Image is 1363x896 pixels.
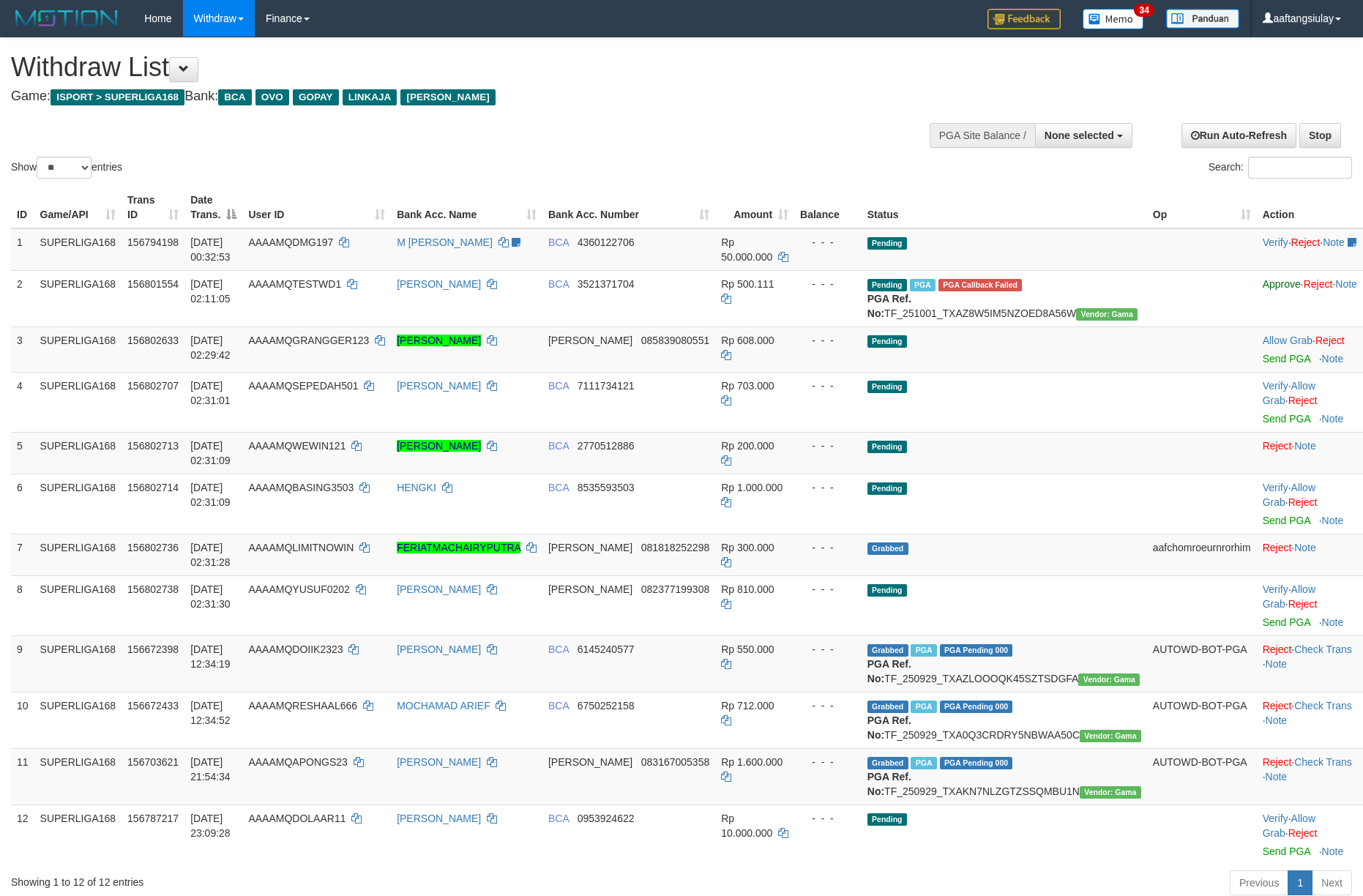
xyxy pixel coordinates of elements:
[34,187,122,228] th: Game/API: activate to sort column ascending
[548,700,569,712] span: BCA
[1257,270,1363,326] td: · ·
[1263,583,1315,610] span: ·
[548,643,569,655] span: BCA
[397,236,493,248] a: M [PERSON_NAME]
[1263,413,1310,425] a: Send PGA
[641,756,709,768] span: Copy 083167005358 to clipboard
[190,278,231,305] span: [DATE] 02:11:05
[1263,353,1310,365] a: Send PGA
[1147,187,1257,228] th: Op: activate to sort column ascending
[248,542,354,553] span: AAAAMQLIMITNOWIN
[867,644,908,657] span: Grabbed
[867,381,907,393] span: Pending
[548,380,569,392] span: BCA
[1263,236,1288,248] a: Verify
[11,575,34,635] td: 8
[1257,748,1363,804] td: · ·
[867,293,911,319] b: PGA Ref. No:
[1263,643,1292,655] a: Reject
[548,335,632,346] span: [PERSON_NAME]
[548,542,632,553] span: [PERSON_NAME]
[862,748,1147,804] td: TF_250929_TXAKN7NLZGTZSSQMBU1N
[862,635,1147,692] td: TF_250929_TXAZLOOOQK45SZTSDGFA
[1257,432,1363,474] td: ·
[127,380,179,392] span: 156802707
[1147,635,1257,692] td: AUTOWD-BOT-PGA
[34,635,122,692] td: SUPERLIGA168
[1257,187,1363,228] th: Action
[578,482,635,493] span: Copy 8535593503 to clipboard
[248,440,346,452] span: AAAAMQWEWIN121
[1315,335,1345,346] a: Reject
[190,440,231,466] span: [DATE] 02:31:09
[34,748,122,804] td: SUPERLIGA168
[721,236,772,263] span: Rp 50.000.000
[190,813,231,839] span: [DATE] 23:09:28
[248,278,341,290] span: AAAAMQTESTWD1
[248,236,333,248] span: AAAAMQDMG197
[190,380,231,406] span: [DATE] 02:31:01
[397,278,481,290] a: [PERSON_NAME]
[1263,700,1292,712] a: Reject
[397,583,481,595] a: [PERSON_NAME]
[1263,380,1315,406] span: ·
[548,236,569,248] span: BCA
[1288,870,1312,895] a: 1
[641,335,709,346] span: Copy 085839080551 to clipboard
[867,542,908,555] span: Grabbed
[11,432,34,474] td: 5
[1263,542,1292,553] a: Reject
[1257,534,1363,575] td: ·
[34,534,122,575] td: SUPERLIGA168
[242,187,391,228] th: User ID: activate to sort column ascending
[800,235,856,250] div: - - -
[11,7,122,29] img: MOTION_logo.png
[867,813,907,826] span: Pending
[1294,440,1316,452] a: Note
[218,89,251,105] span: BCA
[1257,228,1363,271] td: · ·
[1291,236,1321,248] a: Reject
[248,813,346,824] span: AAAAMQDOLAAR11
[1263,845,1310,857] a: Send PGA
[940,644,1013,657] span: PGA Pending
[1322,845,1344,857] a: Note
[1257,692,1363,748] td: · ·
[1294,700,1352,712] a: Check Trans
[862,692,1147,748] td: TF_250929_TXA0Q3CRDRY5NBWAA50C
[1209,157,1352,179] label: Search:
[34,575,122,635] td: SUPERLIGA168
[1083,9,1144,29] img: Button%20Memo.svg
[127,700,179,712] span: 156672433
[1257,575,1363,635] td: · ·
[397,756,481,768] a: [PERSON_NAME]
[800,540,856,555] div: - - -
[721,583,774,595] span: Rp 810.000
[1263,583,1288,595] a: Verify
[127,440,179,452] span: 156802713
[578,813,635,824] span: Copy 0953924622 to clipboard
[1266,714,1288,726] a: Note
[911,644,936,657] span: Marked by aafsoycanthlai
[940,757,1013,769] span: PGA Pending
[987,9,1061,29] img: Feedback.jpg
[1266,658,1288,670] a: Note
[867,658,911,684] b: PGA Ref. No:
[397,643,481,655] a: [PERSON_NAME]
[940,701,1013,713] span: PGA Pending
[397,440,481,452] a: [PERSON_NAME]
[721,482,783,493] span: Rp 1.000.000
[794,187,862,228] th: Balance
[34,228,122,271] td: SUPERLIGA168
[721,756,783,768] span: Rp 1.600.000
[11,869,557,889] div: Showing 1 to 12 of 12 entries
[248,583,350,595] span: AAAAMQYUSUF0202
[1288,496,1318,508] a: Reject
[122,187,184,228] th: Trans ID: activate to sort column ascending
[1248,157,1352,179] input: Search:
[127,482,179,493] span: 156802714
[800,698,856,713] div: - - -
[1263,335,1315,346] span: ·
[127,278,179,290] span: 156801554
[800,582,856,597] div: - - -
